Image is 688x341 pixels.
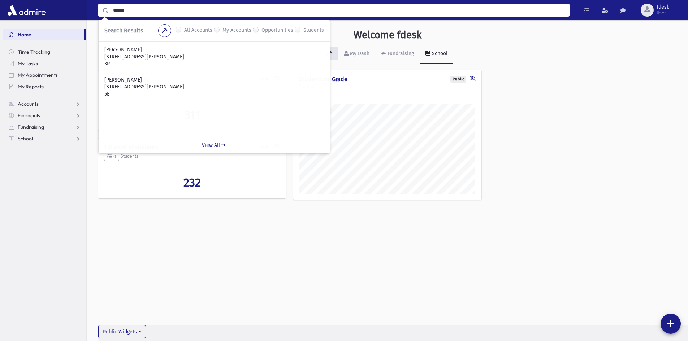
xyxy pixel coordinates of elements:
[104,76,324,84] p: [PERSON_NAME]
[109,4,569,17] input: Search
[6,3,47,17] img: AdmirePro
[261,26,293,35] label: Opportunities
[104,46,324,67] a: [PERSON_NAME] [STREET_ADDRESS][PERSON_NAME] 3R
[183,176,201,189] span: 232
[18,49,50,55] span: Time Tracking
[3,81,86,92] a: My Reports
[104,152,119,161] button: 0
[386,51,414,57] div: Fundraising
[3,46,86,58] a: Time Tracking
[354,29,421,41] h3: Welcome fdesk
[420,44,453,64] a: School
[3,110,86,121] a: Financials
[18,83,44,90] span: My Reports
[450,76,466,83] div: Public
[104,176,280,189] a: 232
[18,31,31,38] span: Home
[18,112,40,119] span: Financials
[18,135,33,142] span: School
[3,98,86,110] a: Accounts
[98,325,146,338] button: Public Widgets
[299,76,475,83] h4: Students by Grade
[104,53,324,61] p: [STREET_ADDRESS][PERSON_NAME]
[18,124,44,130] span: Fundraising
[299,84,475,89] h5: Students
[3,121,86,133] a: Fundraising
[104,60,324,67] p: 3R
[430,51,447,57] div: School
[107,154,116,159] span: 0
[222,26,251,35] label: My Accounts
[104,91,324,98] p: 5E
[104,46,324,53] p: [PERSON_NAME]
[99,137,330,153] a: View All
[104,83,324,91] p: [STREET_ADDRESS][PERSON_NAME]
[3,133,86,144] a: School
[657,10,669,16] span: User
[3,58,86,69] a: My Tasks
[3,29,84,40] a: Home
[349,51,369,57] div: My Dash
[657,4,669,10] span: fdesk
[18,101,39,107] span: Accounts
[18,72,58,78] span: My Appointments
[18,60,38,67] span: My Tasks
[104,152,280,161] h5: Students
[338,44,375,64] a: My Dash
[104,27,143,34] span: Search Results
[184,26,212,35] label: All Accounts
[375,44,420,64] a: Fundraising
[303,26,324,35] label: Students
[3,69,86,81] a: My Appointments
[104,76,324,98] a: [PERSON_NAME] [STREET_ADDRESS][PERSON_NAME] 5E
